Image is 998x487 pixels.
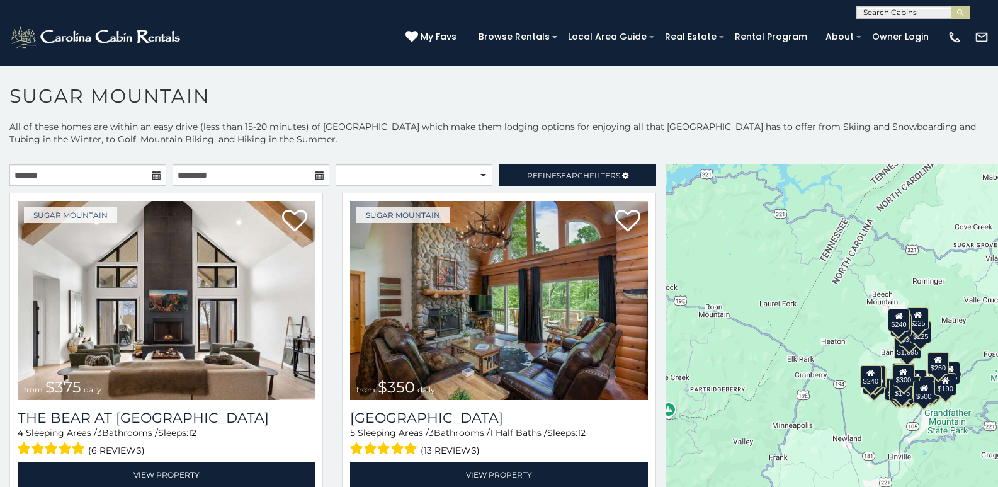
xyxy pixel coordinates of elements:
[866,27,935,47] a: Owner Login
[927,352,948,375] div: $250
[356,207,450,223] a: Sugar Mountain
[350,427,647,459] div: Sleeping Areas / Bathrooms / Sleeps:
[378,378,415,396] span: $350
[24,207,117,223] a: Sugar Mountain
[405,30,460,44] a: My Favs
[557,171,589,180] span: Search
[562,27,653,47] a: Local Area Guide
[97,427,102,438] span: 3
[350,201,647,400] a: Grouse Moor Lodge from $350 daily
[356,385,375,394] span: from
[188,427,196,438] span: 12
[45,378,81,396] span: $375
[889,379,910,401] div: $155
[907,307,928,330] div: $225
[819,27,860,47] a: About
[18,410,315,427] h3: The Bear At Sugar Mountain
[18,427,23,438] span: 4
[350,201,647,400] img: Grouse Moor Lodge
[490,427,547,438] span: 1 Half Baths /
[615,209,640,235] a: Add to favorites
[859,365,881,388] div: $240
[919,377,941,399] div: $195
[913,381,934,403] div: $500
[659,27,723,47] a: Real Estate
[24,385,43,394] span: from
[350,427,355,438] span: 5
[905,370,926,392] div: $200
[350,410,647,427] a: [GEOGRAPHIC_DATA]
[18,410,315,427] a: The Bear At [GEOGRAPHIC_DATA]
[18,201,315,400] img: The Bear At Sugar Mountain
[18,427,315,459] div: Sleeping Areas / Bathrooms / Sleeps:
[421,30,456,43] span: My Favs
[282,209,307,235] a: Add to favorites
[417,385,435,394] span: daily
[472,27,556,47] a: Browse Rentals
[84,385,101,394] span: daily
[499,164,655,186] a: RefineSearchFilters
[88,442,145,459] span: (6 reviews)
[893,336,921,359] div: $1,095
[729,27,814,47] a: Rental Program
[888,309,909,331] div: $240
[429,427,434,438] span: 3
[892,363,914,386] div: $190
[527,171,620,180] span: Refine Filters
[934,373,956,396] div: $190
[9,25,184,50] img: White-1-2.png
[893,364,914,387] div: $300
[577,427,586,438] span: 12
[350,410,647,427] h3: Grouse Moor Lodge
[18,201,315,400] a: The Bear At Sugar Mountain from $375 daily
[893,363,914,386] div: $265
[892,377,913,400] div: $175
[421,442,480,459] span: (13 reviews)
[948,30,961,44] img: phone-regular-white.png
[975,30,989,44] img: mail-regular-white.png
[910,321,931,343] div: $125
[939,362,960,384] div: $155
